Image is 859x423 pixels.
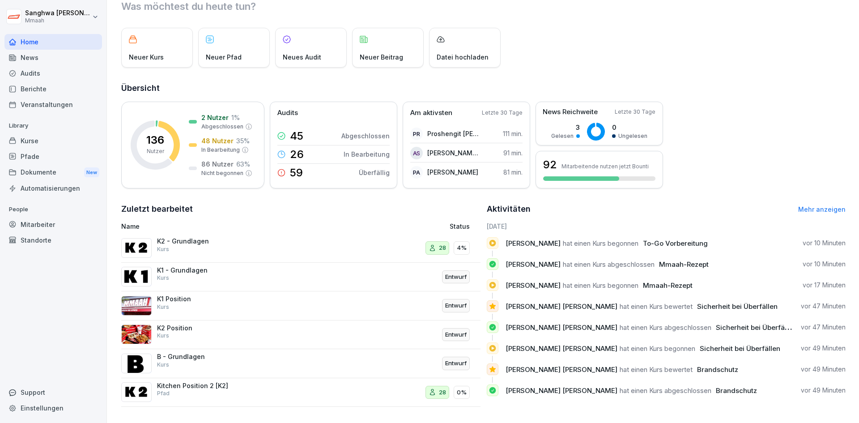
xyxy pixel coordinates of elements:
span: hat einen Kurs abgeschlossen [620,323,711,332]
h6: [DATE] [487,222,846,231]
p: 81 min. [503,167,523,177]
span: Sicherheit bei Überfällen [697,302,778,311]
h2: Zuletzt bearbeitet [121,203,481,215]
p: Neuer Beitrag [360,52,403,62]
p: [PERSON_NAME] [PERSON_NAME] [427,148,479,158]
span: hat einen Kurs abgeschlossen [620,386,711,395]
a: Kurse [4,133,102,149]
p: Kurs [157,303,169,311]
a: Berichte [4,81,102,97]
p: vor 10 Minuten [803,260,846,269]
p: Entwurf [445,330,467,339]
p: Gelesen [551,132,574,140]
span: Sicherheit bei Überfällen [716,323,796,332]
p: vor 49 Minuten [801,344,846,353]
span: Mmaah-Rezept [643,281,693,290]
p: Pfad [157,389,170,397]
p: 59 [290,167,303,178]
p: vor 49 Minuten [801,365,846,374]
p: 63 % [236,159,250,169]
p: 35 % [236,136,250,145]
span: [PERSON_NAME] [PERSON_NAME] [506,302,617,311]
p: Name [121,222,346,231]
div: Support [4,385,102,400]
p: Entwurf [445,273,467,282]
span: [PERSON_NAME] [506,239,561,248]
p: vor 47 Minuten [801,323,846,332]
p: B - Grundlagen [157,353,247,361]
p: 1 % [231,113,240,122]
a: Mehr anzeigen [798,205,846,213]
p: Letzte 30 Tage [482,109,523,117]
h2: Aktivitäten [487,203,531,215]
p: Datei hochladen [437,52,489,62]
span: hat einen Kurs begonnen [620,344,695,353]
a: News [4,50,102,65]
span: [PERSON_NAME] [PERSON_NAME] [506,344,617,353]
p: Nutzer [147,147,164,155]
div: Dokumente [4,164,102,181]
span: hat einen Kurs begonnen [563,239,638,248]
div: PA [410,166,423,179]
p: vor 47 Minuten [801,302,846,311]
a: Automatisierungen [4,180,102,196]
p: [PERSON_NAME] [427,167,478,177]
a: Mitarbeiter [4,217,102,232]
p: Audits [277,108,298,118]
p: 28 [439,388,446,397]
span: hat einen Kurs abgeschlossen [563,260,655,269]
span: Mmaah-Rezept [659,260,709,269]
p: Ungelesen [618,132,647,140]
p: Kitchen Position 2 [K2] [157,382,247,390]
img: skbjc0gif1i0jnjja8uoxo23.png [121,296,152,316]
h3: 92 [543,157,557,172]
a: K2 PositionKursEntwurf [121,320,481,350]
span: Brandschutz [716,386,757,395]
span: Brandschutz [697,365,738,374]
div: Einstellungen [4,400,102,416]
p: 28 [439,244,446,252]
p: Entwurf [445,301,467,310]
p: 91 min. [503,148,523,158]
p: Letzte 30 Tage [615,108,655,116]
a: K1 - GrundlagenKursEntwurf [121,263,481,292]
p: 0 [612,123,647,132]
p: Am aktivsten [410,108,452,118]
p: Mitarbeitende nutzen jetzt Bounti [561,163,649,170]
p: 4% [457,244,467,252]
span: Sicherheit bei Überfällen [700,344,780,353]
p: Proshengit [PERSON_NAME] [427,129,479,138]
a: K2 - GrundlagenKurs284% [121,234,481,263]
p: In Bearbeitung [344,150,390,159]
p: K2 - Grundlagen [157,237,247,245]
p: Kurs [157,361,169,369]
h2: Übersicht [121,82,846,94]
p: Mmaah [25,17,90,24]
a: Kitchen Position 2 [K2]Pfad280% [121,378,481,407]
p: 0% [457,388,467,397]
div: Veranstaltungen [4,97,102,112]
p: Kurs [157,332,169,340]
p: 111 min. [503,129,523,138]
p: Neuer Kurs [129,52,164,62]
a: B - GrundlagenKursEntwurf [121,349,481,378]
img: vmo6f0y31k6jffiibfzh6p17.png [121,238,152,258]
p: Neues Audit [283,52,321,62]
p: Überfällig [359,168,390,177]
p: People [4,202,102,217]
p: Entwurf [445,359,467,368]
p: Neuer Pfad [206,52,242,62]
p: vor 10 Minuten [803,239,846,248]
span: [PERSON_NAME] [PERSON_NAME] [506,386,617,395]
span: To-Go Vorbereitung [643,239,708,248]
a: Pfade [4,149,102,164]
a: K1 PositionKursEntwurf [121,291,481,320]
p: Sanghwa [PERSON_NAME] [25,9,90,17]
a: Home [4,34,102,50]
p: News Reichweite [543,107,598,117]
